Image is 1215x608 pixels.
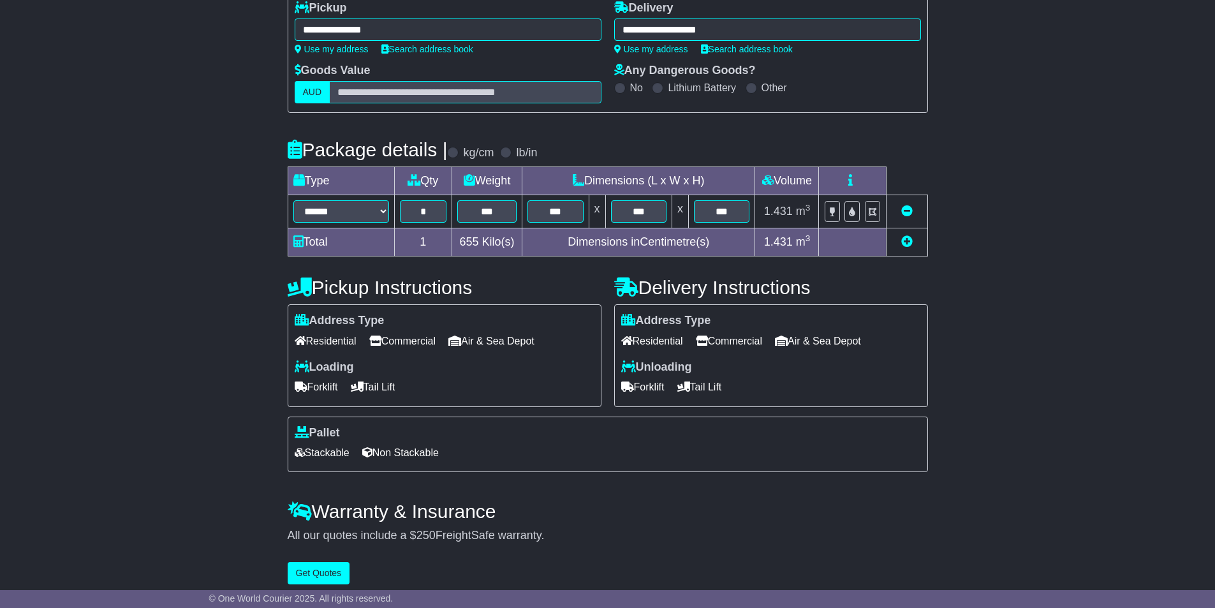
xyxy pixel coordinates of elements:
span: 1.431 [764,235,793,248]
span: Commercial [696,331,762,351]
td: Type [288,167,394,195]
sup: 3 [806,234,811,243]
span: m [796,205,811,218]
td: Dimensions in Centimetre(s) [522,228,755,256]
span: Stackable [295,443,350,463]
label: lb/in [516,146,537,160]
span: Residential [621,331,683,351]
sup: 3 [806,203,811,212]
label: Any Dangerous Goods? [614,64,756,78]
td: x [672,195,688,228]
a: Remove this item [901,205,913,218]
span: Tail Lift [677,377,722,397]
a: Search address book [701,44,793,54]
a: Search address book [381,44,473,54]
span: 250 [416,529,436,542]
label: Address Type [295,314,385,328]
td: Weight [452,167,522,195]
span: Air & Sea Depot [775,331,861,351]
h4: Package details | [288,139,448,160]
td: Total [288,228,394,256]
label: No [630,82,643,94]
label: Pallet [295,426,340,440]
label: Lithium Battery [668,82,736,94]
span: 1.431 [764,205,793,218]
h4: Delivery Instructions [614,277,928,298]
a: Use my address [295,44,369,54]
label: AUD [295,81,330,103]
label: Loading [295,360,354,374]
td: Qty [394,167,452,195]
h4: Warranty & Insurance [288,501,928,522]
div: All our quotes include a $ FreightSafe warranty. [288,529,928,543]
td: Kilo(s) [452,228,522,256]
span: © One World Courier 2025. All rights reserved. [209,593,394,604]
td: Volume [755,167,819,195]
td: Dimensions (L x W x H) [522,167,755,195]
td: x [589,195,605,228]
td: 1 [394,228,452,256]
span: Forklift [295,377,338,397]
label: Pickup [295,1,347,15]
span: Air & Sea Depot [448,331,534,351]
label: Other [762,82,787,94]
h4: Pickup Instructions [288,277,601,298]
button: Get Quotes [288,562,350,584]
span: Residential [295,331,357,351]
span: Forklift [621,377,665,397]
label: kg/cm [463,146,494,160]
a: Add new item [901,235,913,248]
span: m [796,235,811,248]
span: Non Stackable [362,443,439,463]
a: Use my address [614,44,688,54]
span: Tail Lift [351,377,395,397]
span: 655 [460,235,479,248]
span: Commercial [369,331,436,351]
label: Unloading [621,360,692,374]
label: Goods Value [295,64,371,78]
label: Address Type [621,314,711,328]
label: Delivery [614,1,674,15]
